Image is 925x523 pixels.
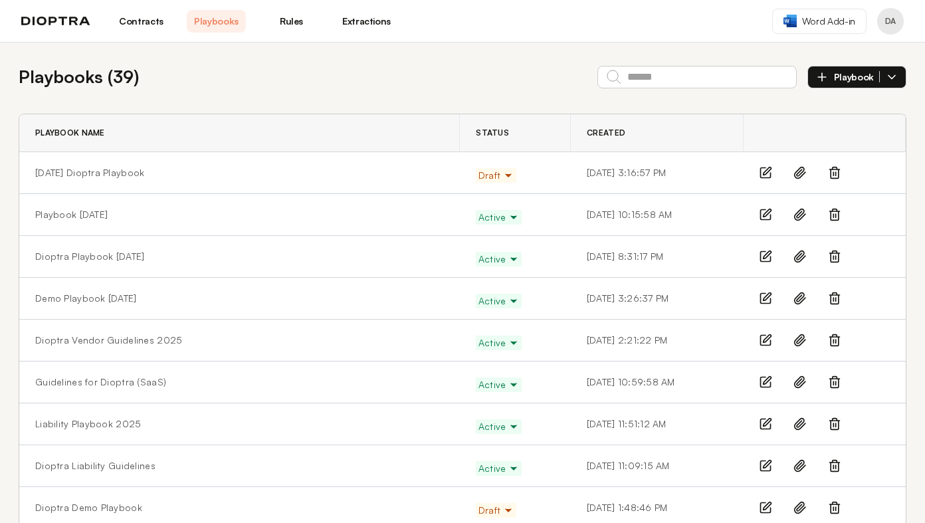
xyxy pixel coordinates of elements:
[478,169,514,182] span: Draft
[571,194,744,236] td: [DATE] 10:15:58 AM
[478,211,520,224] span: Active
[476,461,522,476] button: Active
[478,378,520,391] span: Active
[35,250,144,263] a: Dioptra Playbook [DATE]
[19,64,139,90] h2: Playbooks ( 39 )
[783,15,797,27] img: word
[571,152,744,194] td: [DATE] 3:16:57 PM
[772,9,867,34] a: Word Add-in
[476,377,522,392] button: Active
[476,128,509,138] span: Status
[262,10,321,33] a: Rules
[834,71,880,83] span: Playbook
[35,417,141,431] a: Liability Playbook 2025
[587,128,625,138] span: Created
[337,10,396,33] a: Extractions
[571,236,744,278] td: [DATE] 8:31:17 PM
[35,375,166,389] a: Guidelines for Dioptra (SaaS)
[478,462,520,475] span: Active
[571,278,744,320] td: [DATE] 3:26:37 PM
[35,166,144,179] a: [DATE] Dioptra Playbook
[478,253,520,266] span: Active
[35,208,108,221] a: Playbook [DATE]
[571,362,744,403] td: [DATE] 10:59:58 AM
[476,419,522,434] button: Active
[476,168,516,183] button: Draft
[35,459,155,472] a: Dioptra Liability Guidelines
[476,210,522,225] button: Active
[21,17,90,26] img: logo
[476,294,522,308] button: Active
[112,10,171,33] a: Contracts
[35,292,137,305] a: Demo Playbook [DATE]
[476,252,522,266] button: Active
[478,420,520,433] span: Active
[476,503,516,518] button: Draft
[35,501,142,514] a: Dioptra Demo Playbook
[187,10,246,33] a: Playbooks
[571,445,744,487] td: [DATE] 11:09:15 AM
[478,294,520,308] span: Active
[478,336,520,350] span: Active
[802,15,855,28] span: Word Add-in
[571,403,744,445] td: [DATE] 11:51:12 AM
[877,8,904,35] button: Profile menu
[35,128,105,138] span: Playbook Name
[571,320,744,362] td: [DATE] 2:21:22 PM
[476,336,522,350] button: Active
[807,66,906,88] button: Playbook
[478,504,514,517] span: Draft
[35,334,182,347] a: Dioptra Vendor Guidelines 2025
